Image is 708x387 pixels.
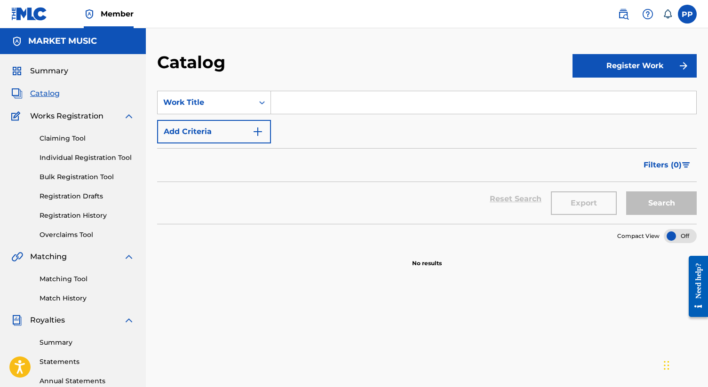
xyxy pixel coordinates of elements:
a: Annual Statements [40,376,135,386]
span: Member [101,8,134,19]
img: Top Rightsholder [84,8,95,20]
img: Catalog [11,88,23,99]
div: Help [638,5,657,24]
img: Royalties [11,315,23,326]
h5: MARKET MUSIC [28,36,97,47]
div: Drag [664,351,669,379]
img: Summary [11,65,23,77]
a: Matching Tool [40,274,135,284]
span: Filters ( 0 ) [644,159,682,171]
button: Register Work [573,54,697,78]
p: No results [412,248,442,268]
a: Overclaims Tool [40,230,135,240]
a: Registration History [40,211,135,221]
img: help [642,8,653,20]
a: CatalogCatalog [11,88,60,99]
a: Public Search [614,5,633,24]
div: Notifications [663,9,672,19]
form: Search Form [157,91,697,224]
img: expand [123,251,135,262]
button: Add Criteria [157,120,271,143]
a: Match History [40,293,135,303]
a: Statements [40,357,135,367]
a: Registration Drafts [40,191,135,201]
a: SummarySummary [11,65,68,77]
span: Matching [30,251,67,262]
h2: Catalog [157,52,230,73]
span: Catalog [30,88,60,99]
span: Works Registration [30,111,103,122]
img: f7272a7cc735f4ea7f67.svg [678,60,689,71]
img: Accounts [11,36,23,47]
div: Work Title [163,97,248,108]
img: 9d2ae6d4665cec9f34b9.svg [252,126,263,137]
button: Filters (0) [638,153,697,177]
a: Claiming Tool [40,134,135,143]
span: Royalties [30,315,65,326]
div: User Menu [678,5,697,24]
span: Compact View [617,232,660,240]
img: expand [123,315,135,326]
img: Works Registration [11,111,24,122]
img: MLC Logo [11,7,48,21]
a: Summary [40,338,135,348]
a: Individual Registration Tool [40,153,135,163]
span: Summary [30,65,68,77]
iframe: Chat Widget [661,342,708,387]
img: filter [682,162,690,168]
iframe: Resource Center [682,249,708,324]
img: Matching [11,251,23,262]
a: Bulk Registration Tool [40,172,135,182]
img: expand [123,111,135,122]
img: search [618,8,629,20]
